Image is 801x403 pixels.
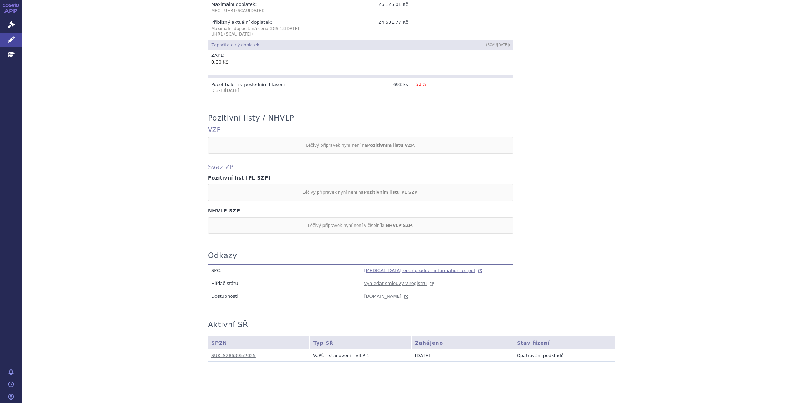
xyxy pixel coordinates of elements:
[208,264,361,277] td: SPC:
[415,82,426,87] span: -23 %
[310,349,412,362] td: VaPÚ - stanovení - VILP-1
[236,8,264,13] span: (SCAU )
[249,8,263,13] span: [DATE]
[220,52,223,58] span: 1
[364,268,484,273] a: [MEDICAL_DATA]-epar-product-information_cs.pdf
[364,294,402,299] span: [DOMAIN_NAME]
[211,353,256,358] a: SUKLS286395/2025
[208,208,615,214] h4: NHVLP SZP
[208,137,513,154] div: Léčivý přípravek nyní není na .
[211,26,306,38] p: Maximální dopočítaná cena (DIS-13 ) - UHR1 (SCAU )
[364,281,427,286] span: vyhledat smlouvy v registru
[208,114,294,123] h3: Pozitivní listy / NHVLP
[364,281,435,286] a: vyhledat smlouvy v registru
[208,16,310,40] td: Přibližný aktuální doplatek:
[208,336,310,349] th: SPZN
[211,88,306,94] p: DIS-13
[415,353,430,358] span: [DATE]
[208,320,248,329] h3: Aktivní SŘ
[208,184,513,201] div: Léčivý přípravek nyní není na .
[208,251,237,260] h3: Odkazy
[208,126,615,134] h4: VZP
[412,336,513,349] th: Zahájeno
[517,353,564,358] span: Opatřování podkladů
[310,16,412,40] td: 24 531,77 Kč
[486,43,510,47] span: (SCAU )
[310,336,412,349] th: Typ SŘ
[208,163,615,171] h4: Svaz ZP
[513,336,615,349] th: Stav řízení
[208,290,361,303] td: Dostupnosti:
[364,294,410,299] a: [DOMAIN_NAME]
[364,190,417,195] strong: Pozitivním listu PL SZP
[208,50,513,67] td: ZAP :
[208,217,513,234] div: Léčivý přípravek nyní není v číselníku .
[364,268,475,273] span: [MEDICAL_DATA]-epar-product-information_cs.pdf
[208,277,361,290] td: Hlídač státu
[497,43,509,47] span: [DATE]
[208,78,310,96] td: Počet balení v posledním hlášení
[211,8,306,14] p: MFC - UHR1
[225,88,239,93] span: [DATE]
[310,78,412,96] td: 693 ks
[285,26,299,31] span: [DATE]
[237,32,251,37] span: [DATE]
[208,175,615,181] h4: Pozitivní list [PL SZP]
[386,223,412,228] strong: NHVLP SZP
[208,40,412,50] td: Započitatelný doplatek:
[367,143,414,148] strong: Pozitivním listu VZP
[211,58,510,65] div: 0,00 Kč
